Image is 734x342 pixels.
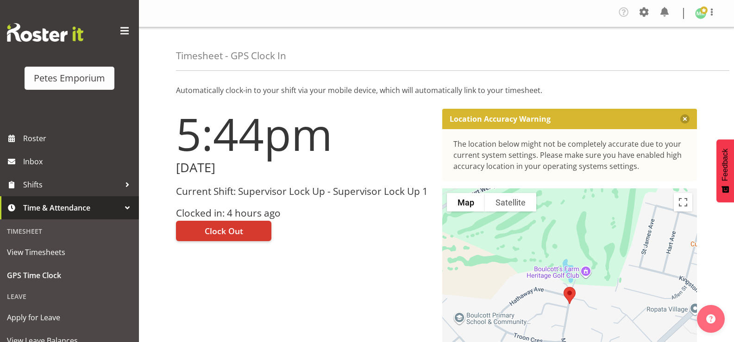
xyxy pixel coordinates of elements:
[23,131,134,145] span: Roster
[205,225,243,237] span: Clock Out
[716,139,734,202] button: Feedback - Show survey
[176,161,431,175] h2: [DATE]
[2,241,137,264] a: View Timesheets
[7,268,132,282] span: GPS Time Clock
[721,149,729,181] span: Feedback
[176,109,431,159] h1: 5:44pm
[706,314,715,323] img: help-xxl-2.png
[485,193,536,211] button: Show satellite imagery
[176,85,697,96] p: Automatically clock-in to your shift via your mobile device, which will automatically link to you...
[453,138,686,172] div: The location below might not be completely accurate due to your current system settings. Please m...
[23,178,120,192] span: Shifts
[447,193,485,211] button: Show street map
[176,221,271,241] button: Clock Out
[7,23,83,42] img: Rosterit website logo
[695,8,706,19] img: melanie-richardson713.jpg
[176,186,431,197] h3: Current Shift: Supervisor Lock Up - Supervisor Lock Up 1
[2,264,137,287] a: GPS Time Clock
[176,208,431,218] h3: Clocked in: 4 hours ago
[2,222,137,241] div: Timesheet
[34,71,105,85] div: Petes Emporium
[450,114,551,124] p: Location Accuracy Warning
[680,114,690,124] button: Close message
[23,201,120,215] span: Time & Attendance
[7,245,132,259] span: View Timesheets
[2,306,137,329] a: Apply for Leave
[176,50,286,61] h4: Timesheet - GPS Clock In
[7,311,132,324] span: Apply for Leave
[23,155,134,168] span: Inbox
[2,287,137,306] div: Leave
[674,193,692,211] button: Toggle fullscreen view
